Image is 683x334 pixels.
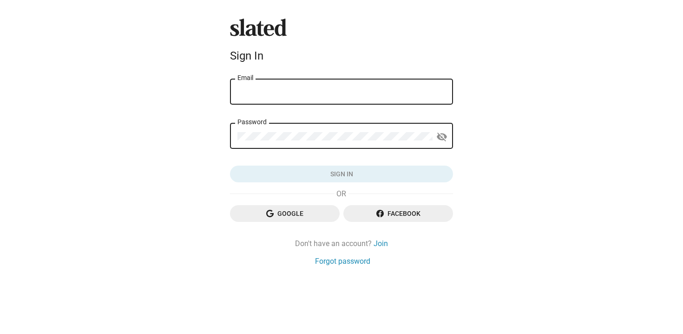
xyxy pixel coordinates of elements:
[230,49,453,62] div: Sign In
[230,19,453,66] sl-branding: Sign In
[374,239,388,248] a: Join
[343,205,453,222] button: Facebook
[433,127,451,146] button: Show password
[351,205,446,222] span: Facebook
[436,130,447,144] mat-icon: visibility_off
[315,256,370,266] a: Forgot password
[230,239,453,248] div: Don't have an account?
[237,205,332,222] span: Google
[230,205,340,222] button: Google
